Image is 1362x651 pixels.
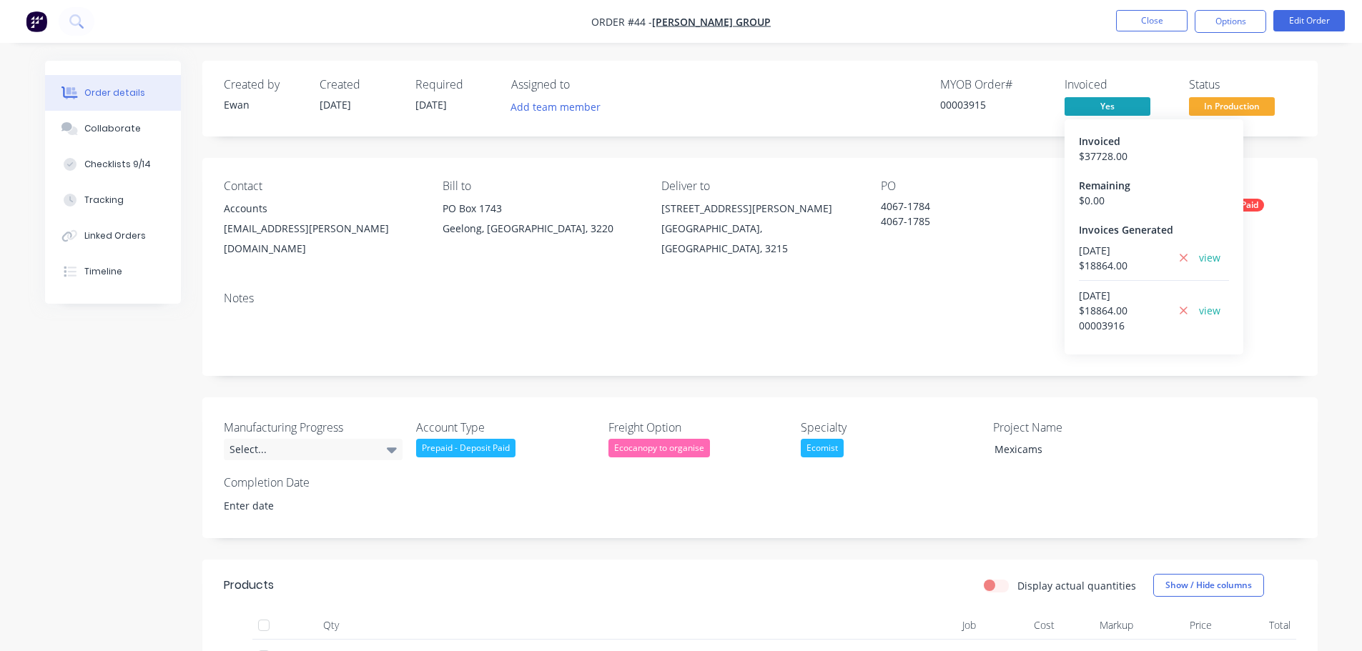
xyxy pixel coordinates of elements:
[940,78,1047,91] div: MYOB Order #
[1199,303,1220,318] a: view
[661,219,857,259] div: [GEOGRAPHIC_DATA], [GEOGRAPHIC_DATA], 3215
[1060,611,1139,640] div: Markup
[511,97,608,116] button: Add team member
[1199,250,1220,265] a: view
[288,611,374,640] div: Qty
[1116,10,1188,31] button: Close
[1017,578,1136,593] label: Display actual quantities
[1153,574,1264,597] button: Show / Hide columns
[881,199,1060,229] div: 4067-1784 4067-1785
[1079,222,1229,237] div: Invoices Generated
[415,98,447,111] span: [DATE]
[661,199,857,259] div: [STREET_ADDRESS][PERSON_NAME][GEOGRAPHIC_DATA], [GEOGRAPHIC_DATA], 3215
[214,495,392,516] input: Enter date
[661,199,857,219] div: [STREET_ADDRESS][PERSON_NAME]
[45,146,181,182] button: Checklists 9/14
[45,218,181,254] button: Linked Orders
[1195,10,1266,33] button: Options
[1079,193,1229,208] div: $ 0.00
[416,439,515,457] div: Prepaid - Deposit Paid
[1065,78,1172,91] div: Invoiced
[1079,178,1229,193] div: Remaining
[224,439,403,460] div: Select...
[45,75,181,111] button: Order details
[511,78,654,91] div: Assigned to
[224,199,420,259] div: Accounts[EMAIL_ADDRESS][PERSON_NAME][DOMAIN_NAME]
[45,111,181,146] button: Collaborate
[84,265,122,278] div: Timeline
[881,179,1077,193] div: PO
[84,86,145,99] div: Order details
[801,439,844,457] div: Ecomist
[801,419,979,436] label: Specialty
[1079,303,1169,318] div: $ 18864.00
[1189,78,1296,91] div: Status
[1189,97,1275,115] span: In Production
[1218,611,1296,640] div: Total
[224,419,403,436] label: Manufacturing Progress
[320,98,351,111] span: [DATE]
[982,611,1060,640] div: Cost
[224,199,420,219] div: Accounts
[320,78,398,91] div: Created
[652,15,771,29] a: [PERSON_NAME] Group
[608,419,787,436] label: Freight Option
[416,419,595,436] label: Account Type
[1189,97,1275,119] button: In Production
[224,292,1296,305] div: Notes
[1139,611,1218,640] div: Price
[26,11,47,32] img: Factory
[993,419,1172,436] label: Project Name
[224,219,420,259] div: [EMAIL_ADDRESS][PERSON_NAME][DOMAIN_NAME]
[1079,149,1229,164] div: $ 37728.00
[940,97,1047,112] div: 00003915
[443,199,638,244] div: PO Box 1743Geelong, [GEOGRAPHIC_DATA], 3220
[608,439,710,457] div: Ecocanopy to organise
[224,577,274,594] div: Products
[45,182,181,218] button: Tracking
[874,611,982,640] div: Job
[443,199,638,219] div: PO Box 1743
[224,97,302,112] div: Ewan
[1079,243,1169,258] div: [DATE]
[1273,10,1345,31] button: Edit Order
[591,15,652,29] span: Order #44 -
[1079,258,1169,273] div: $ 18864.00
[224,179,420,193] div: Contact
[84,229,146,242] div: Linked Orders
[45,254,181,289] button: Timeline
[1079,288,1169,303] div: [DATE]
[443,179,638,193] div: Bill to
[661,179,857,193] div: Deliver to
[1079,134,1229,149] div: Invoiced
[443,219,638,239] div: Geelong, [GEOGRAPHIC_DATA], 3220
[1065,97,1150,115] span: Yes
[84,122,141,135] div: Collaborate
[224,78,302,91] div: Created by
[84,158,151,171] div: Checklists 9/14
[1079,318,1169,333] div: 00003916
[415,78,494,91] div: Required
[503,97,608,116] button: Add team member
[84,194,124,207] div: Tracking
[224,474,403,491] label: Completion Date
[983,439,1162,459] div: Mexicams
